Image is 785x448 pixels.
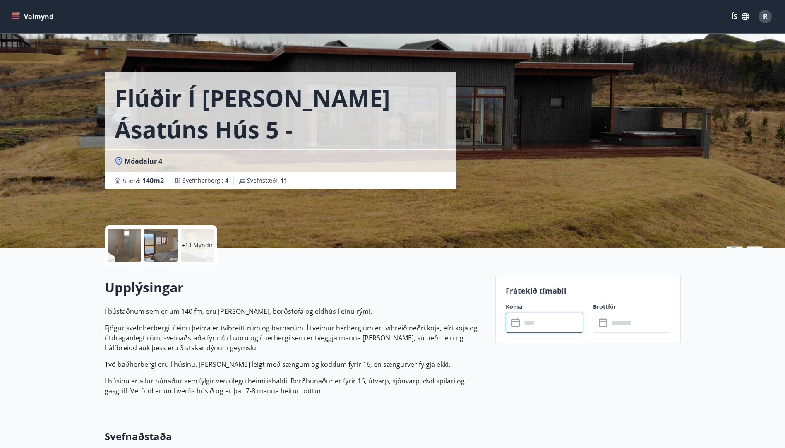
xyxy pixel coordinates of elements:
button: R [755,7,775,26]
p: Fjögur svefnherbergi, í einu þeirra er tvíbreitt rúm og barnarúm. Í tveimur herbergjum er tvíbrei... [105,323,485,353]
p: Í bústaðnum sem er um 140 fm, eru [PERSON_NAME], borðstofa og eldhús í einu rými. [105,306,485,316]
button: menu [10,9,57,24]
label: Koma [506,303,583,311]
label: Brottför [593,303,670,311]
h1: Flúðir í [PERSON_NAME] Ásatúns hús 5 - [GEOGRAPHIC_DATA] 4 [115,82,447,145]
h3: Svefnaðstaða [105,429,485,443]
span: 4 [225,176,228,184]
span: R [763,12,768,21]
span: 140 m2 [142,176,164,185]
p: Tvö baðherbergi eru í húsinu. [PERSON_NAME] leigt með sængum og koddum fyrir 16, en sængurver fyl... [105,359,485,369]
span: Svefnherbergi : [182,176,228,185]
span: Svefnstæði : [247,176,287,185]
span: Móadalur 4 [125,157,162,166]
span: 11 [281,176,287,184]
p: Í húsinu er allur búnaður sem fylgir venjulegu heimilishaldi. Borðbúnaður er fyrir 16, útvarp, sj... [105,376,485,396]
span: Stærð : [123,176,164,185]
p: +13 Myndir [182,241,213,249]
p: Frátekið tímabil [506,285,670,296]
h2: Upplýsingar [105,278,485,296]
button: ÍS [727,9,754,24]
